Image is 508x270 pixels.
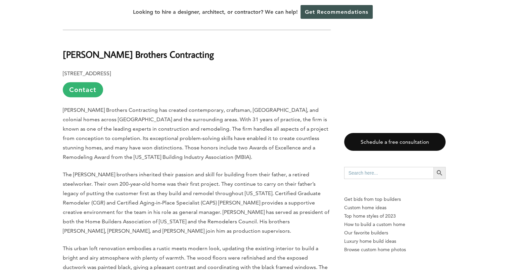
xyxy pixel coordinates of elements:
a: Top home styles of 2023 [344,212,446,220]
input: Search here... [344,167,433,179]
a: Our favorite builders [344,229,446,237]
a: Luxury home build ideas [344,237,446,245]
span: [PERSON_NAME] Brothers Contracting has created contemporary, craftsman, [GEOGRAPHIC_DATA], and co... [63,107,328,160]
p: Get bids from top builders [344,195,446,204]
a: Schedule a free consultation [344,133,446,151]
a: Contact [63,82,103,97]
b: [STREET_ADDRESS] [63,70,111,77]
a: Browse custom home photos [344,245,446,254]
a: Get Recommendations [301,5,373,19]
span: The [PERSON_NAME] brothers inherited their passion and skill for building from their father, a re... [63,171,329,234]
a: Custom home ideas [344,204,446,212]
iframe: Drift Widget Chat Controller [379,222,500,262]
svg: Search [436,169,443,177]
a: How to build a custom home [344,220,446,229]
b: [PERSON_NAME] Brothers Contracting [63,48,214,60]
